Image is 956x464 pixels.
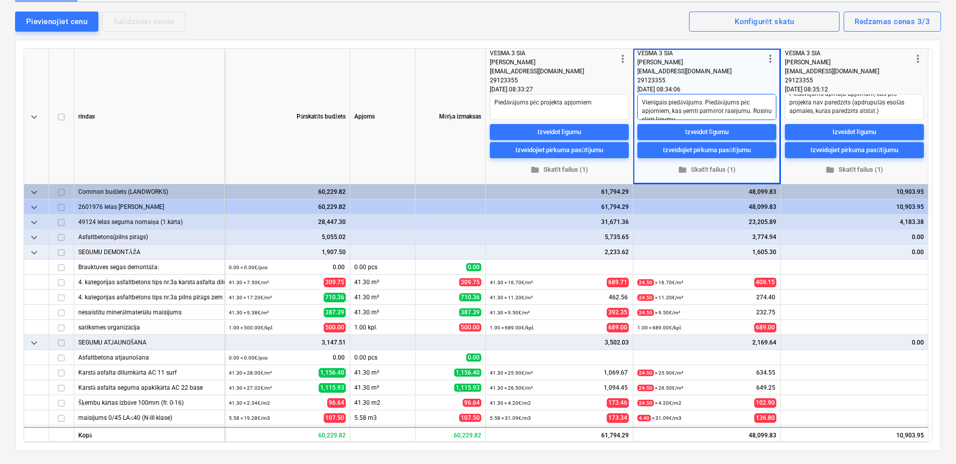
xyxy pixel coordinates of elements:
div: satiksmes organizācija [78,320,220,334]
span: 1,156.40 [454,369,481,377]
div: Šķembu kārtas izbūve 100mm (fr. 0-16) [78,395,220,410]
div: 28,447.30 [229,214,346,229]
span: 1,094.45 [603,384,629,392]
span: 387.39 [324,308,346,317]
div: 48,099.83 [637,199,776,214]
small: 41.30 × 28.00€ / m² [229,370,272,376]
div: 5,055.02 [229,229,346,245]
span: keyboard_arrow_down [28,337,40,349]
span: 710.36 [459,293,481,301]
span: 710.36 [324,293,346,302]
div: 4,183.38 [785,214,924,229]
div: Apjoms [350,49,416,184]
button: Skatīt failus (1) [490,162,629,178]
span: 173.34 [607,413,629,423]
span: folder [530,165,539,174]
small: 41.30 × 11.20€ / m² [490,295,533,300]
div: 0.00 pcs [350,260,416,275]
span: 309.75 [324,278,346,287]
div: 2,233.62 [490,245,629,260]
div: 4. kategorijas asfaltbetons tips nr.3a pilns pīrāgs zem pirmās karstā asfalta dilumkārtas [78,290,220,304]
div: 23,205.89 [637,214,776,229]
div: rindas [74,49,225,184]
div: 41.30 m2 [350,425,416,440]
div: Karstā asfalta dilumkārta AC 11 surf [78,365,220,380]
small: 41.30 × 2.34€ / m2 [229,400,270,406]
div: Izveidot līgumu [537,126,581,138]
div: Mērķa izmaksas [416,49,486,184]
span: 0.00 [466,263,481,271]
small: × 9.50€ / m² [637,309,680,316]
span: 96.64 [327,398,346,408]
button: Izveidot līgumu [637,124,776,140]
div: SEGUMU ATJAUNOŠANA [78,335,220,350]
small: × 31.09€ / m3 [637,415,681,421]
span: 689.00 [607,323,629,332]
span: 0.00 [332,263,346,272]
div: [PERSON_NAME] [785,58,912,67]
span: 409.15 [754,278,776,287]
div: 10,903.95 [781,427,928,442]
div: 41.30 m² [350,380,416,395]
span: 232.75 [755,308,776,317]
span: 689.00 [754,323,776,332]
small: 1.00 × 689.00€ / kpl. [490,325,534,330]
div: 60,229.82 [416,427,486,442]
small: 41.30 × 9.38€ / m² [229,310,269,315]
button: Konfigurēt skatu [689,12,840,32]
div: 0.00 [785,229,924,245]
div: Konfigurēt skatu [735,15,794,28]
span: [EMAIL_ADDRESS][DOMAIN_NAME] [785,68,879,75]
span: 96.64 [463,399,481,407]
div: maisījums 0/45 LA≤40 (N-III klase) [78,410,220,425]
span: 689.71 [607,278,629,287]
div: 61,794.29 [490,184,629,199]
div: 1.00 kpl. [350,320,416,335]
small: 5.58 × 31.09€ / m3 [490,415,531,421]
small: 1.00 × 500.00€ / kpl. [229,325,274,330]
small: × 25.90€ / m² [637,370,684,376]
div: 48,099.83 [637,184,776,199]
div: 61,794.29 [486,427,633,442]
div: Izveidot līgumu [685,126,729,138]
div: [DATE] 08:34:06 [637,85,776,94]
div: 5,735.65 [490,229,629,245]
span: Skatīt failus (1) [494,164,625,176]
span: Skatīt failus (1) [789,164,920,176]
div: SEGUMU DEMONTĀŽA [78,245,220,259]
div: Izveidojiet pirkuma pasūtījumu [515,144,603,156]
span: 392.35 [607,308,629,317]
div: 10,903.95 [785,184,924,199]
div: 10,903.95 [785,199,924,214]
span: 107.50 [459,414,481,422]
div: [PERSON_NAME] [490,58,617,67]
span: 136.80 [754,413,776,423]
div: Šķembu kārtas izbūve 150mm (fr. 0-45, N-II klase) [78,425,220,440]
button: Izveidojiet pirkuma pasūtījumu [490,142,629,158]
small: × 11.20€ / m² [637,294,684,301]
span: 634.55 [755,369,776,377]
div: [PERSON_NAME] [637,58,764,67]
span: more_vert [912,53,924,65]
span: Skatīt failus (1) [641,164,772,176]
div: Izveidot līgumu [833,126,876,138]
div: 2601976 Ielas seguma maiņa [78,199,220,214]
button: Izveidojiet pirkuma pasūtījumu [637,142,776,158]
span: 309.75 [459,278,481,286]
div: Pārskatīts budžets [225,49,350,184]
span: 500.00 [459,323,481,331]
div: 3,147.51 [229,335,346,350]
span: 1,115.93 [454,384,481,392]
span: folder [678,165,687,174]
textarea: Piedāvājums apmaļu apjomam, kas pēc projekta nav paredzēts (apdrupušās esošās apmales, kuras pare... [785,94,924,120]
div: 0.00 [785,245,924,260]
button: Skatīt failus (1) [785,162,924,178]
div: Asfaltbetona atjaunošana [78,350,220,365]
span: keyboard_arrow_down [28,247,40,259]
div: 41.30 m² [350,275,416,290]
div: 41.30 m² [350,290,416,305]
span: more_vert [617,53,629,65]
button: Izveidot līgumu [785,124,924,140]
small: 41.30 × 7.50€ / m² [229,280,269,285]
span: 387.39 [459,308,481,316]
